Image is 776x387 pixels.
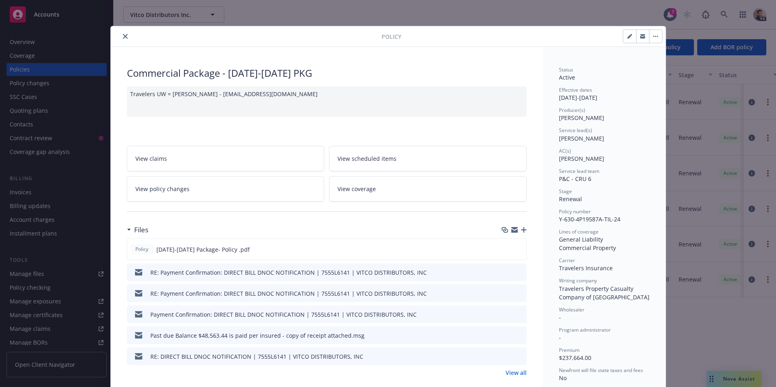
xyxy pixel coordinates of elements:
[559,86,649,102] div: [DATE] - [DATE]
[559,285,649,301] span: Travelers Property Casualty Company of [GEOGRAPHIC_DATA]
[329,146,527,171] a: View scheduled items
[120,32,130,41] button: close
[559,235,649,244] div: General Liability
[150,289,427,298] div: RE: Payment Confirmation: DIRECT BILL DNOC NOTIFICATION | 7555L6141 | VITCO DISTRIBUTORS, INC
[559,147,571,154] span: AC(s)
[382,32,401,41] span: Policy
[135,185,190,193] span: View policy changes
[337,185,376,193] span: View coverage
[559,208,591,215] span: Policy number
[516,331,523,340] button: preview file
[559,155,604,162] span: [PERSON_NAME]
[503,268,510,277] button: download file
[559,326,611,333] span: Program administrator
[559,264,613,272] span: Travelers Insurance
[134,225,148,235] h3: Files
[559,66,573,73] span: Status
[559,313,561,321] span: -
[127,86,527,117] div: Travelers UW = [PERSON_NAME] - [EMAIL_ADDRESS][DOMAIN_NAME]
[559,306,584,313] span: Wholesaler
[150,310,417,319] div: Payment Confirmation: DIRECT BILL DNOC NOTIFICATION | 7555L6141 | VITCO DISTRIBUTORS, INC
[127,146,325,171] a: View claims
[559,215,620,223] span: Y-630-4P19587A-TIL-24
[559,188,572,195] span: Stage
[559,244,649,252] div: Commercial Property
[135,154,167,163] span: View claims
[559,334,561,341] span: -
[559,228,599,235] span: Lines of coverage
[559,175,591,183] span: P&C - CRU 6
[516,310,523,319] button: preview file
[127,225,148,235] div: Files
[559,107,585,114] span: Producer(s)
[329,176,527,202] a: View coverage
[337,154,396,163] span: View scheduled items
[559,347,580,353] span: Premium
[516,352,523,361] button: preview file
[150,352,363,361] div: RE: DIRECT BILL DNOC NOTIFICATION | 7555L6141 | VITCO DISTRIBUTORS, INC
[150,331,365,340] div: Past due Balance $48,563.44 is paid per insured - copy of receipt attached.msg
[127,176,325,202] a: View policy changes
[506,368,527,377] a: View all
[559,86,592,93] span: Effective dates
[559,74,575,81] span: Active
[516,268,523,277] button: preview file
[127,66,527,80] div: Commercial Package - [DATE]-[DATE] PKG
[559,135,604,142] span: [PERSON_NAME]
[516,289,523,298] button: preview file
[503,352,510,361] button: download file
[150,268,427,277] div: RE: Payment Confirmation: DIRECT BILL DNOC NOTIFICATION | 7555L6141 | VITCO DISTRIBUTORS, INC
[503,310,510,319] button: download file
[156,245,250,254] span: [DATE]-[DATE] Package- Policy .pdf
[503,289,510,298] button: download file
[559,374,567,382] span: No
[559,114,604,122] span: [PERSON_NAME]
[559,127,592,134] span: Service lead(s)
[503,245,509,254] button: download file
[559,168,599,175] span: Service lead team
[559,257,575,264] span: Carrier
[516,245,523,254] button: preview file
[559,354,591,362] span: $237,664.00
[559,367,643,374] span: Newfront will file state taxes and fees
[559,277,597,284] span: Writing company
[503,331,510,340] button: download file
[134,246,150,253] span: Policy
[559,195,582,203] span: Renewal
